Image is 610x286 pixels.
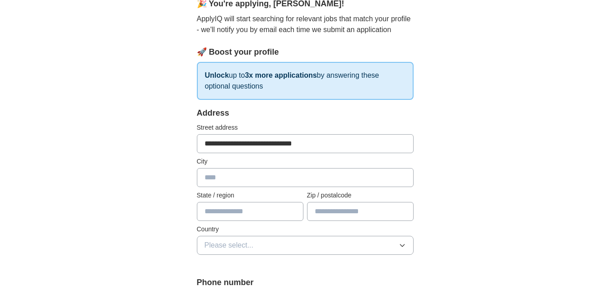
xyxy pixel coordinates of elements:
strong: Unlock [205,71,229,79]
span: Please select... [205,240,254,251]
label: Street address [197,123,414,132]
strong: 3x more applications [245,71,317,79]
button: Please select... [197,236,414,255]
p: up to by answering these optional questions [197,62,414,100]
label: State / region [197,191,303,200]
label: Country [197,225,414,234]
label: Zip / postalcode [307,191,414,200]
p: ApplyIQ will start searching for relevant jobs that match your profile - we'll notify you by emai... [197,14,414,35]
div: Address [197,107,414,119]
label: City [197,157,414,166]
div: 🚀 Boost your profile [197,46,414,58]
